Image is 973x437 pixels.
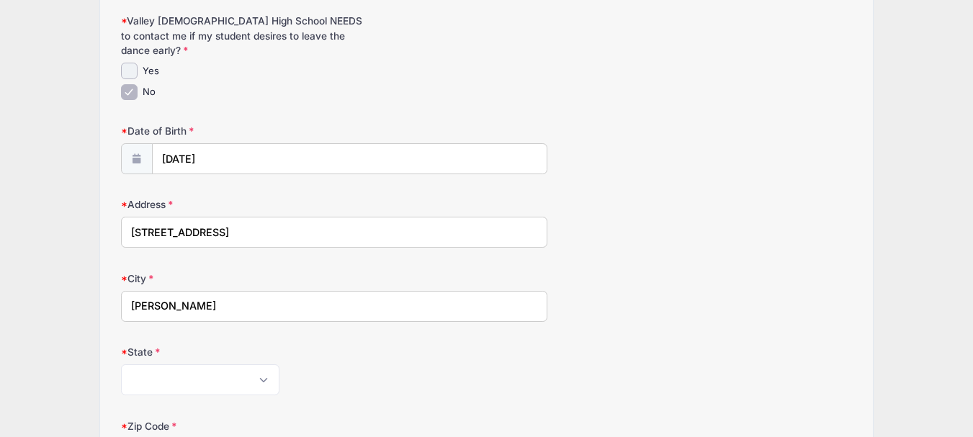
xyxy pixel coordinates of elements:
label: Date of Birth [121,124,364,138]
label: Address [121,197,364,212]
label: Yes [143,64,159,78]
input: mm/dd/yyyy [152,143,547,174]
label: Valley [DEMOGRAPHIC_DATA] High School NEEDS to contact me if my student desires to leave the danc... [121,14,364,58]
label: No [143,85,156,99]
label: State [121,345,364,359]
label: City [121,271,364,286]
label: Zip Code [121,419,364,433]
